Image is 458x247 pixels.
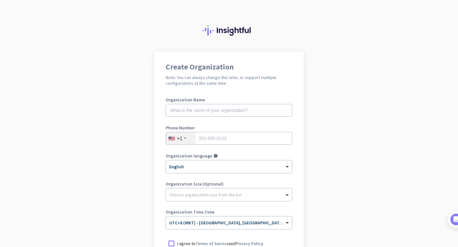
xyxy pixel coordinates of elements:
[202,25,256,36] img: Insightful
[236,241,263,246] a: Privacy Policy
[177,135,182,142] div: +1
[177,240,263,247] p: I agree to and
[166,182,292,186] label: Organization Size (Optional)
[166,104,292,117] input: What is the name of your organization?
[166,98,292,102] label: Organization Name
[166,132,292,145] input: 201-555-0123
[196,241,229,246] a: Terms of Service
[166,63,292,71] h1: Create Organization
[166,210,292,214] label: Organization Time Zone
[166,154,212,158] label: Organization language
[166,126,292,130] label: Phone Number
[166,75,292,86] h2: Note: You can always change this later, or support multiple configurations at the same time
[213,154,218,158] i: help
